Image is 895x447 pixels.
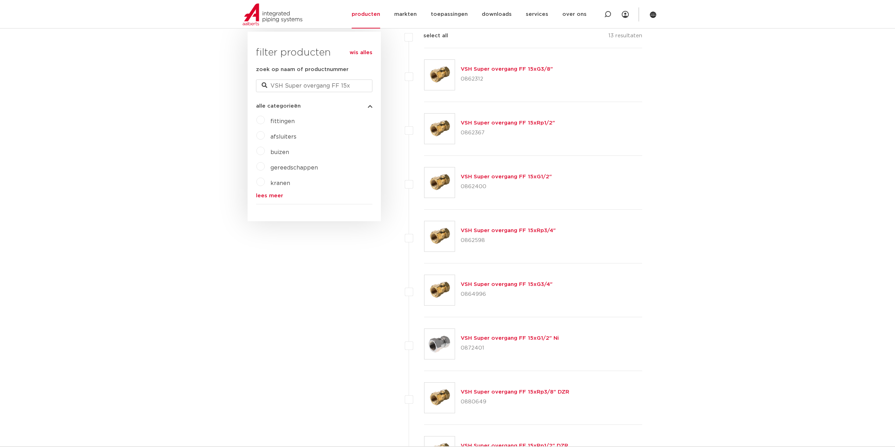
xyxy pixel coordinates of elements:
[270,119,295,124] a: fittingen
[350,49,372,57] a: wis alles
[461,74,553,85] p: 0862312
[461,396,569,408] p: 0880649
[608,32,642,43] p: 13 resultaten
[424,275,455,305] img: Thumbnail for VSH Super overgang FF 15xG3/4"
[256,193,372,198] a: lees meer
[461,228,556,233] a: VSH Super overgang FF 15xRp3/4"
[256,65,349,74] label: zoek op naam of productnummer
[424,329,455,359] img: Thumbnail for VSH Super overgang FF 15xG1/2" Ni
[270,149,289,155] a: buizen
[256,103,372,109] button: alle categorieën
[424,383,455,413] img: Thumbnail for VSH Super overgang FF 15xRp3/8" DZR
[461,343,559,354] p: 0872401
[461,235,556,246] p: 0862598
[461,120,555,126] a: VSH Super overgang FF 15xRp1/2"
[461,282,552,287] a: VSH Super overgang FF 15xG3/4"
[461,66,553,72] a: VSH Super overgang FF 15xG3/8"
[256,79,372,92] input: zoeken
[461,289,552,300] p: 0864996
[424,114,455,144] img: Thumbnail for VSH Super overgang FF 15xRp1/2"
[256,103,301,109] span: alle categorieën
[413,32,448,40] label: select all
[424,60,455,90] img: Thumbnail for VSH Super overgang FF 15xG3/8"
[424,167,455,198] img: Thumbnail for VSH Super overgang FF 15xG1/2"
[270,134,296,140] a: afsluiters
[461,389,569,395] a: VSH Super overgang FF 15xRp3/8" DZR
[270,165,318,171] a: gereedschappen
[461,336,559,341] a: VSH Super overgang FF 15xG1/2" Ni
[270,180,290,186] a: kranen
[424,221,455,251] img: Thumbnail for VSH Super overgang FF 15xRp3/4"
[461,127,555,139] p: 0862367
[461,181,552,192] p: 0862400
[256,46,372,60] h3: filter producten
[461,174,552,179] a: VSH Super overgang FF 15xG1/2"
